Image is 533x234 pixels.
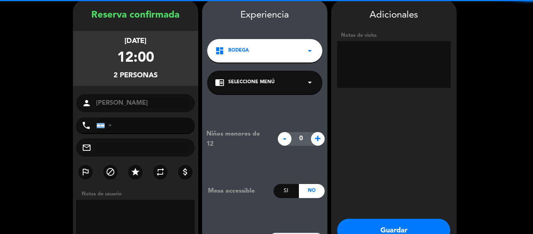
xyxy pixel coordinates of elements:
[114,70,158,81] div: 2 personas
[311,132,325,146] span: +
[305,78,314,87] i: arrow_drop_down
[82,98,91,108] i: person
[181,167,190,177] i: attach_money
[202,186,274,196] div: Mesa accessible
[305,46,314,55] i: arrow_drop_down
[131,167,140,177] i: star
[73,8,198,23] div: Reserva confirmada
[97,118,115,133] div: Argentina: +54
[106,167,115,177] i: block
[337,8,451,23] div: Adicionales
[117,47,154,70] div: 12:00
[201,129,274,149] div: Niños menores de 12
[337,31,451,39] div: Notas de visita
[124,36,146,47] div: [DATE]
[78,190,198,198] div: Notas de usuario
[228,47,249,55] span: BODEGA
[81,167,90,177] i: outlined_flag
[215,46,224,55] i: dashboard
[278,132,291,146] span: -
[299,184,324,198] div: No
[82,143,91,152] i: mail_outline
[215,78,224,87] i: chrome_reader_mode
[274,184,299,198] div: Si
[156,167,165,177] i: repeat
[228,79,275,86] span: Seleccione Menú
[202,8,327,23] div: Experiencia
[82,121,91,130] i: phone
